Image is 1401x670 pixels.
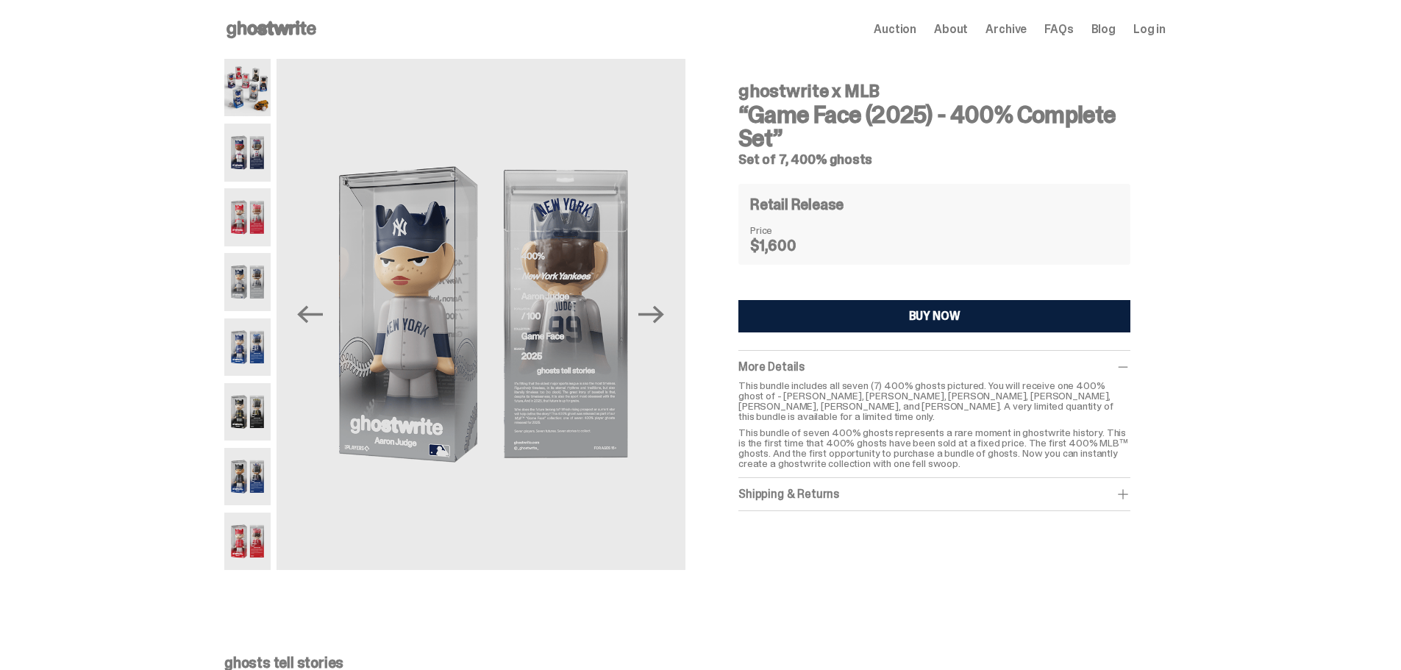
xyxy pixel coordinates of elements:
[738,103,1130,150] h3: “Game Face (2025) - 400% Complete Set”
[224,318,271,376] img: 05-ghostwrite-mlb-game-face-complete-set-shohei-ohtani.png
[738,359,805,374] span: More Details
[738,300,1130,332] button: BUY NOW
[738,487,1130,502] div: Shipping & Returns
[224,188,271,246] img: 03-ghostwrite-mlb-game-face-complete-set-bryce-harper.png
[224,253,271,310] img: 04-ghostwrite-mlb-game-face-complete-set-aaron-judge.png
[750,197,844,212] h4: Retail Release
[294,299,327,331] button: Previous
[635,299,668,331] button: Next
[738,82,1130,100] h4: ghostwrite x MLB
[909,310,960,322] div: BUY NOW
[224,448,271,505] img: 07-ghostwrite-mlb-game-face-complete-set-juan-soto.png
[934,24,968,35] a: About
[874,24,916,35] a: Auction
[738,380,1130,421] p: This bundle includes all seven (7) 400% ghosts pictured. You will receive one 400% ghost of - [PE...
[224,124,271,181] img: 02-ghostwrite-mlb-game-face-complete-set-ronald-acuna-jr.png
[278,59,687,570] img: 04-ghostwrite-mlb-game-face-complete-set-aaron-judge.png
[750,225,824,235] dt: Price
[1091,24,1116,35] a: Blog
[1133,24,1166,35] a: Log in
[738,153,1130,166] h5: Set of 7, 400% ghosts
[985,24,1027,35] a: Archive
[738,427,1130,468] p: This bundle of seven 400% ghosts represents a rare moment in ghostwrite history. This is the firs...
[1044,24,1073,35] a: FAQs
[224,513,271,570] img: 08-ghostwrite-mlb-game-face-complete-set-mike-trout.png
[224,59,271,116] img: 01-ghostwrite-mlb-game-face-complete-set.png
[224,655,1166,670] p: ghosts tell stories
[224,383,271,441] img: 06-ghostwrite-mlb-game-face-complete-set-paul-skenes.png
[750,238,824,253] dd: $1,600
